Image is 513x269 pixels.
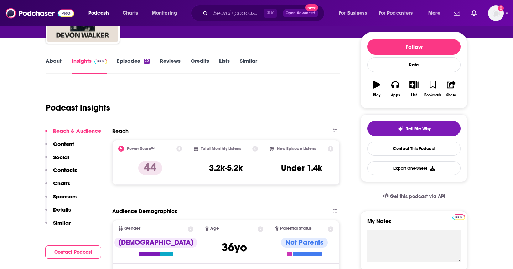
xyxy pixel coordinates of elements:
a: About [46,57,62,74]
p: Content [53,141,74,147]
div: Play [373,93,380,97]
h3: 3.2k-5.2k [209,163,243,173]
button: open menu [83,7,119,19]
button: open menu [374,7,423,19]
button: Reach & Audience [45,127,101,141]
img: Podchaser Pro [94,59,107,64]
input: Search podcasts, credits, & more... [211,7,264,19]
button: Social [45,154,69,167]
h2: Total Monthly Listens [201,146,241,151]
span: Charts [123,8,138,18]
span: For Business [339,8,367,18]
span: Age [210,226,219,231]
h2: Power Score™ [127,146,155,151]
a: Get this podcast via API [377,188,451,205]
p: Charts [53,180,70,187]
a: Reviews [160,57,181,74]
h2: Audience Demographics [112,208,177,214]
div: Apps [391,93,400,97]
button: Show profile menu [488,5,504,21]
a: Lists [219,57,230,74]
p: Social [53,154,69,161]
span: For Podcasters [379,8,413,18]
p: Sponsors [53,193,77,200]
button: Open AdvancedNew [283,9,318,17]
a: Similar [240,57,257,74]
button: open menu [334,7,376,19]
span: Gender [124,226,140,231]
a: Credits [191,57,209,74]
button: Details [45,206,71,219]
div: [DEMOGRAPHIC_DATA] [114,238,197,248]
button: Bookmark [423,76,442,102]
a: Episodes22 [117,57,150,74]
div: Not Parents [281,238,328,248]
span: More [428,8,440,18]
button: Follow [367,39,461,55]
span: ⌘ K [264,9,277,18]
div: Rate [367,57,461,72]
span: Open Advanced [286,11,315,15]
h1: Podcast Insights [46,102,110,113]
span: Monitoring [152,8,177,18]
a: Contact This Podcast [367,142,461,156]
p: Similar [53,219,71,226]
button: Contacts [45,167,77,180]
button: Contact Podcast [45,245,101,259]
button: Sponsors [45,193,77,206]
div: Search podcasts, credits, & more... [198,5,331,21]
button: open menu [423,7,449,19]
a: InsightsPodchaser Pro [72,57,107,74]
button: Apps [386,76,404,102]
div: Bookmark [424,93,441,97]
button: Share [442,76,461,102]
button: Play [367,76,386,102]
span: 36 yo [222,240,247,254]
h2: New Episode Listens [277,146,316,151]
h2: Reach [112,127,129,134]
button: Similar [45,219,71,233]
button: open menu [147,7,186,19]
p: Contacts [53,167,77,173]
div: Share [446,93,456,97]
span: Podcasts [88,8,109,18]
button: tell me why sparkleTell Me Why [367,121,461,136]
a: Charts [118,7,142,19]
p: Details [53,206,71,213]
span: Logged in as heidiv [488,5,504,21]
button: List [405,76,423,102]
a: Show notifications dropdown [451,7,463,19]
img: tell me why sparkle [398,126,403,132]
p: Reach & Audience [53,127,101,134]
p: 44 [138,161,162,175]
div: 22 [144,59,150,64]
button: Charts [45,180,70,193]
a: Pro website [452,213,465,220]
span: Get this podcast via API [390,193,445,199]
button: Export One-Sheet [367,161,461,175]
a: Show notifications dropdown [468,7,480,19]
label: My Notes [367,218,461,230]
span: Parental Status [280,226,312,231]
h3: Under 1.4k [281,163,322,173]
img: Podchaser Pro [452,214,465,220]
img: User Profile [488,5,504,21]
div: List [411,93,417,97]
span: Tell Me Why [406,126,431,132]
img: Podchaser - Follow, Share and Rate Podcasts [6,6,74,20]
button: Content [45,141,74,154]
span: New [305,4,318,11]
svg: Add a profile image [498,5,504,11]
